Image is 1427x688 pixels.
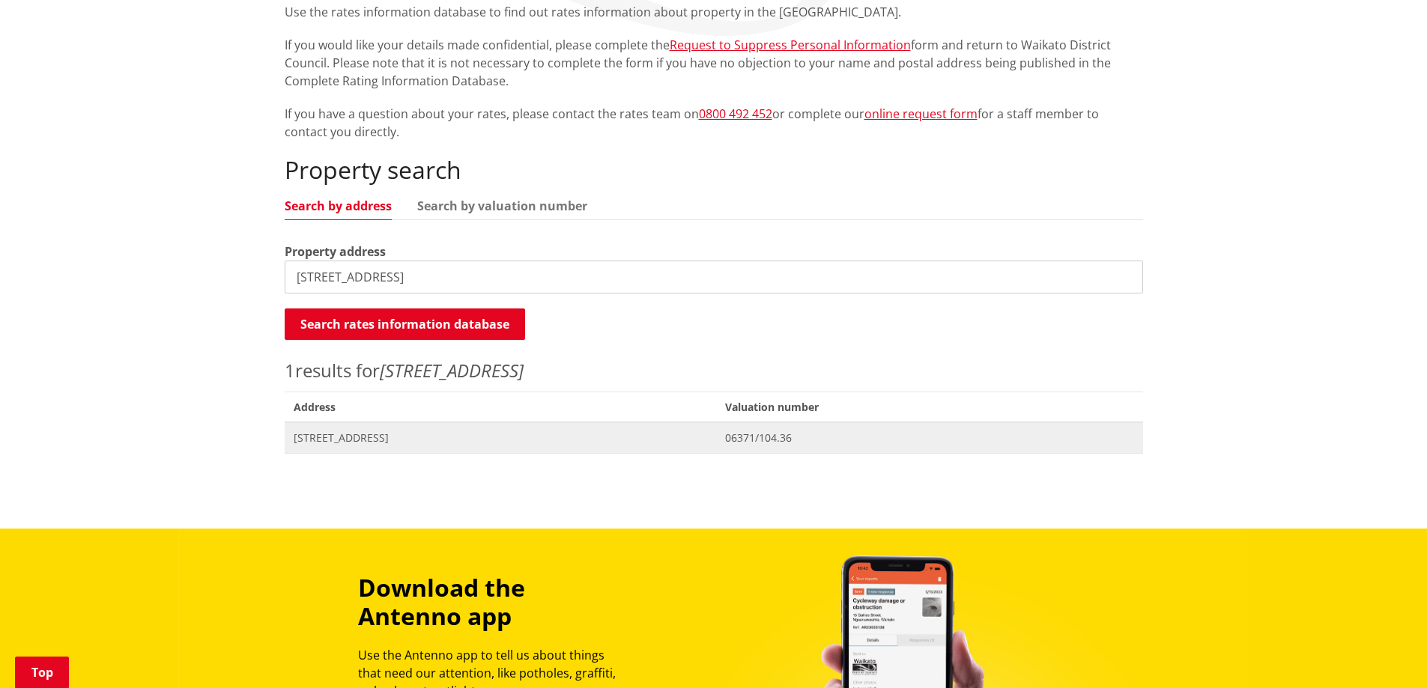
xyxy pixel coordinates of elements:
[417,200,587,212] a: Search by valuation number
[285,3,1143,21] p: Use the rates information database to find out rates information about property in the [GEOGRAPHI...
[699,106,772,122] a: 0800 492 452
[358,573,629,631] h3: Download the Antenno app
[285,357,1143,384] p: results for
[15,657,69,688] a: Top
[380,358,524,383] em: [STREET_ADDRESS]
[864,106,978,122] a: online request form
[294,430,708,445] span: [STREET_ADDRESS]
[285,422,1143,453] a: [STREET_ADDRESS] 06371/104.36
[285,200,392,212] a: Search by address
[1358,625,1412,679] iframe: Messenger Launcher
[285,36,1143,90] p: If you would like your details made confidential, please complete the form and return to Waikato ...
[285,261,1143,293] input: e.g. Duke Street NGARUAWAHIA
[725,430,1133,445] span: 06371/104.36
[285,308,525,340] button: Search rates information database
[285,156,1143,184] h2: Property search
[285,392,717,422] span: Address
[285,243,386,261] label: Property address
[285,105,1143,141] p: If you have a question about your rates, please contact the rates team on or complete our for a s...
[285,358,295,383] span: 1
[670,37,911,53] a: Request to Suppress Personal Information
[716,392,1142,422] span: Valuation number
